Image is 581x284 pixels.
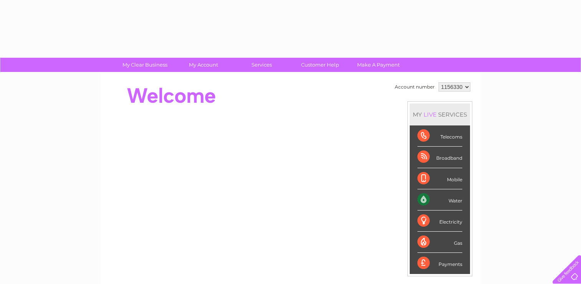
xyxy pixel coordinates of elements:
[230,58,293,72] a: Services
[347,58,410,72] a: Make A Payment
[417,232,462,253] div: Gas
[113,58,177,72] a: My Clear Business
[417,125,462,147] div: Telecoms
[288,58,352,72] a: Customer Help
[172,58,235,72] a: My Account
[417,147,462,168] div: Broadband
[417,253,462,274] div: Payments
[417,189,462,210] div: Water
[417,210,462,232] div: Electricity
[422,111,438,118] div: LIVE
[393,80,437,94] td: Account number
[417,168,462,189] div: Mobile
[410,104,470,125] div: MY SERVICES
